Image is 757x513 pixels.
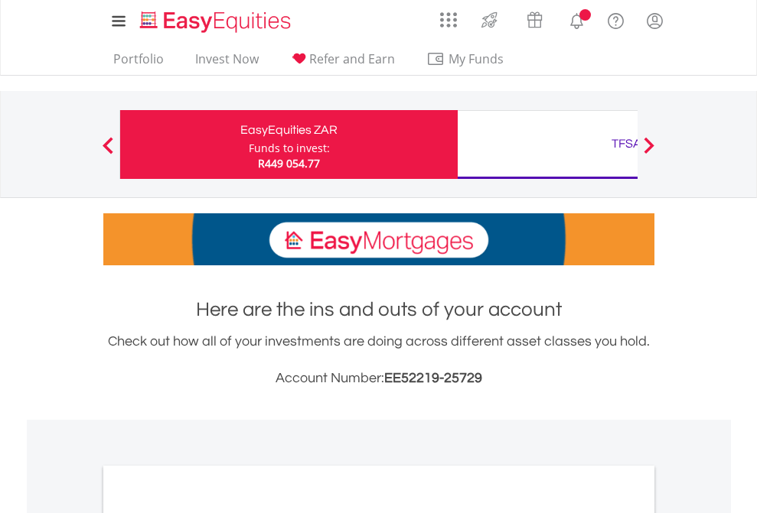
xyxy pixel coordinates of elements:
button: Previous [93,144,123,160]
span: Refer and Earn [309,50,395,67]
img: vouchers-v2.svg [522,8,547,32]
a: Notifications [557,4,596,34]
a: Home page [134,4,297,34]
span: My Funds [426,49,527,69]
a: Portfolio [107,51,170,75]
span: EE52219-25729 [384,371,482,385]
img: EasyEquities_Logo.png [137,9,297,34]
div: Check out how all of your investments are doing across different asset classes you hold. [103,331,654,389]
a: Vouchers [512,4,557,32]
span: R449 054.77 [258,156,320,170]
div: Funds to invest: [249,141,330,156]
h3: Account Number: [103,368,654,389]
img: thrive-v2.svg [477,8,502,32]
a: Refer and Earn [284,51,401,75]
a: Invest Now [189,51,265,75]
a: AppsGrid [430,4,467,28]
h1: Here are the ins and outs of your account [103,296,654,323]
img: EasyMortage Promotion Banner [103,213,654,265]
button: Next [634,144,664,160]
a: My Profile [635,4,674,37]
img: grid-menu-icon.svg [440,11,457,28]
a: FAQ's and Support [596,4,635,34]
div: EasyEquities ZAR [129,119,449,141]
